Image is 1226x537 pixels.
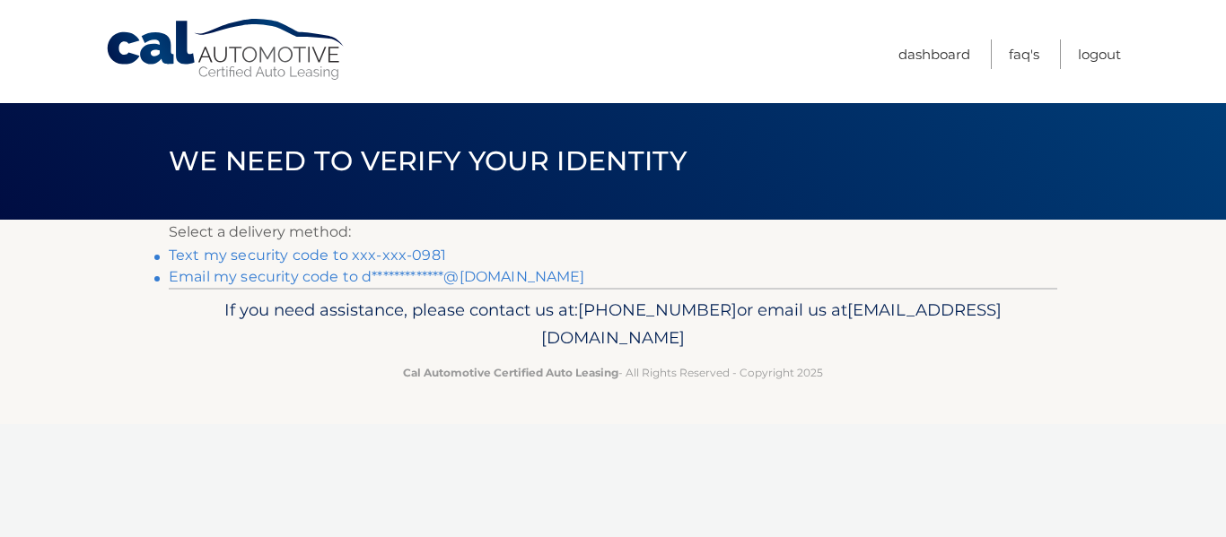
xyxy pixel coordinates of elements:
a: Dashboard [898,39,970,69]
p: If you need assistance, please contact us at: or email us at [180,296,1046,353]
a: Logout [1078,39,1121,69]
p: - All Rights Reserved - Copyright 2025 [180,363,1046,382]
span: We need to verify your identity [169,144,687,178]
a: FAQ's [1009,39,1039,69]
a: Cal Automotive [105,18,347,82]
a: Text my security code to xxx-xxx-0981 [169,247,446,264]
strong: Cal Automotive Certified Auto Leasing [403,366,618,379]
span: [PHONE_NUMBER] [578,299,737,320]
p: Select a delivery method: [169,220,1057,245]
